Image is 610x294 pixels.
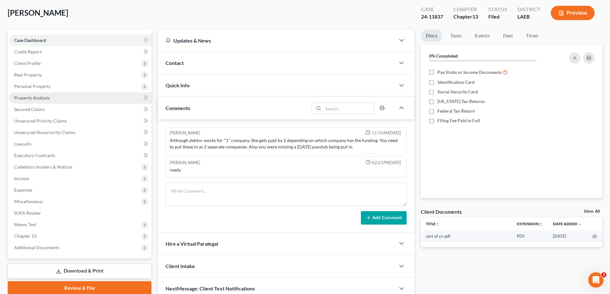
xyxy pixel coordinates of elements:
a: Unsecured Priority Claims [9,115,151,127]
span: Codebtors Insiders & Notices [14,164,72,170]
span: 3 [601,272,606,277]
span: Chapter 13 [14,233,37,239]
span: Additional Documents [14,245,59,250]
a: Timer [521,29,544,42]
a: Lawsuits [9,138,151,150]
div: ready [170,167,403,173]
a: Case Dashboard [9,35,151,46]
div: [PERSON_NAME] [170,130,200,136]
a: View All [584,209,600,214]
td: [DATE] [548,230,587,242]
div: Case [421,6,443,13]
div: Although debtor works for "1" company. She gets paid by 2 depending on which company has the fund... [170,137,403,150]
span: Secured Claims [14,107,45,112]
button: Preview [551,6,595,20]
span: Comments [166,105,190,111]
span: [PERSON_NAME] [8,8,68,17]
span: Pay Stubs or Income Documents [437,69,502,75]
span: Filing Fee Paid in Full [437,117,480,124]
span: Case Dashboard [14,37,46,43]
div: Chapter [453,13,478,20]
span: Executory Contracts [14,153,55,158]
a: Download & Print [8,264,151,279]
span: NextMessage: Client Text Notifications [166,285,255,291]
a: Extensionunfold_more [517,221,543,226]
strong: 0% Completed [429,53,458,59]
a: Fees [498,29,518,42]
span: Real Property [14,72,42,77]
a: Titleunfold_more [426,221,440,226]
div: LAEB [517,13,541,20]
span: Property Analysis [14,95,50,100]
div: Filed [488,13,507,20]
span: Quick Info [166,82,190,88]
iframe: Intercom live chat [588,272,604,288]
span: Client Profile [14,60,41,66]
td: PDF [512,230,548,242]
span: Income [14,176,29,181]
div: Chapter [453,6,478,13]
a: Events [470,29,495,42]
i: unfold_more [539,222,543,226]
span: Identification Card [437,79,475,85]
span: 13 [472,13,478,20]
div: District [517,6,541,13]
button: Add Comment [361,211,407,225]
i: unfold_more [436,222,440,226]
div: Status [488,6,507,13]
span: Hire a Virtual Paralegal [166,241,218,247]
a: Unsecured Nonpriority Claims [9,127,151,138]
span: Contact [166,60,184,66]
a: Secured Claims [9,104,151,115]
a: Executory Contracts [9,150,151,161]
span: Means Test [14,222,36,227]
a: Credit Report [9,46,151,58]
span: Credit Report [14,49,42,54]
span: Client Intake [166,263,195,269]
span: Federal Tax Return [437,108,475,114]
input: Search... [323,103,374,114]
td: cert of cc-pdf [421,230,512,242]
a: Date Added expand_more [553,221,582,226]
a: Docs [421,29,443,42]
span: Expenses [14,187,32,193]
span: Unsecured Nonpriority Claims [14,130,75,135]
span: Social Security Card [437,89,478,95]
span: Personal Property [14,83,51,89]
span: Miscellaneous [14,199,43,204]
span: SOFA Review [14,210,41,216]
span: 11:55AM[DATE] [372,130,401,136]
span: 02:21PM[DATE] [372,160,401,166]
i: expand_more [578,222,582,226]
a: Tasks [445,29,467,42]
div: [PERSON_NAME] [170,160,200,166]
span: Lawsuits [14,141,31,147]
div: 24-11837 [421,13,443,20]
a: SOFA Review [9,207,151,219]
a: Property Analysis [9,92,151,104]
div: Client Documents [421,208,462,215]
span: Unsecured Priority Claims [14,118,67,123]
div: Updates & News [166,37,387,44]
span: [US_STATE] Tax Returns [437,98,485,105]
